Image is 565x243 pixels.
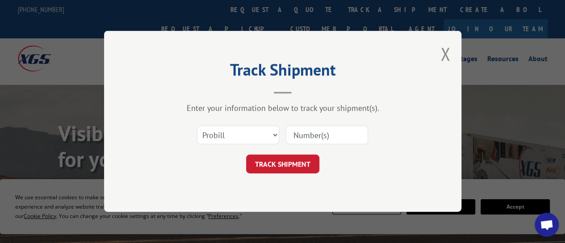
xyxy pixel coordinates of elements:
div: Enter your information below to track your shipment(s). [149,103,417,113]
button: Close modal [440,42,450,66]
input: Number(s) [286,126,368,145]
button: TRACK SHIPMENT [246,155,319,174]
div: Open chat [535,213,559,237]
h2: Track Shipment [149,63,417,80]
